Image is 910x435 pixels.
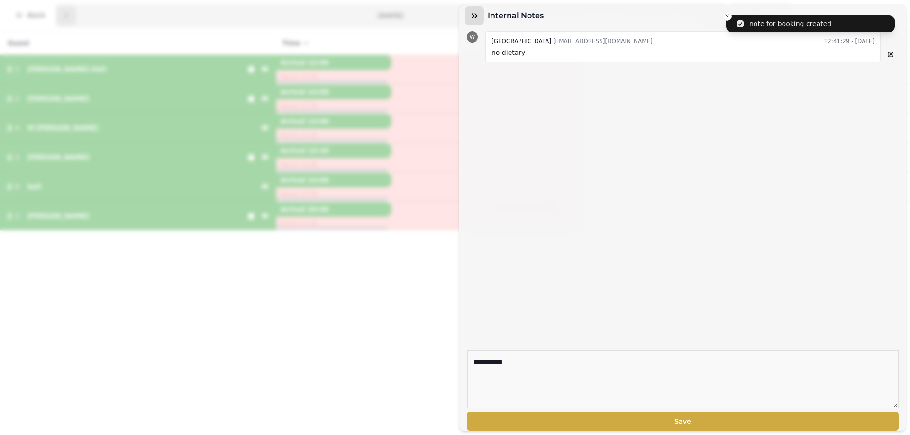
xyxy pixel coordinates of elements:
[491,38,551,44] span: [GEOGRAPHIC_DATA]
[467,412,899,431] button: Save
[474,418,891,425] span: Save
[470,34,475,40] span: W
[824,36,874,47] time: 12:41:29 - [DATE]
[491,36,653,47] div: [EMAIL_ADDRESS][DOMAIN_NAME]
[488,10,547,21] h3: Internal Notes
[491,47,874,58] p: no dietary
